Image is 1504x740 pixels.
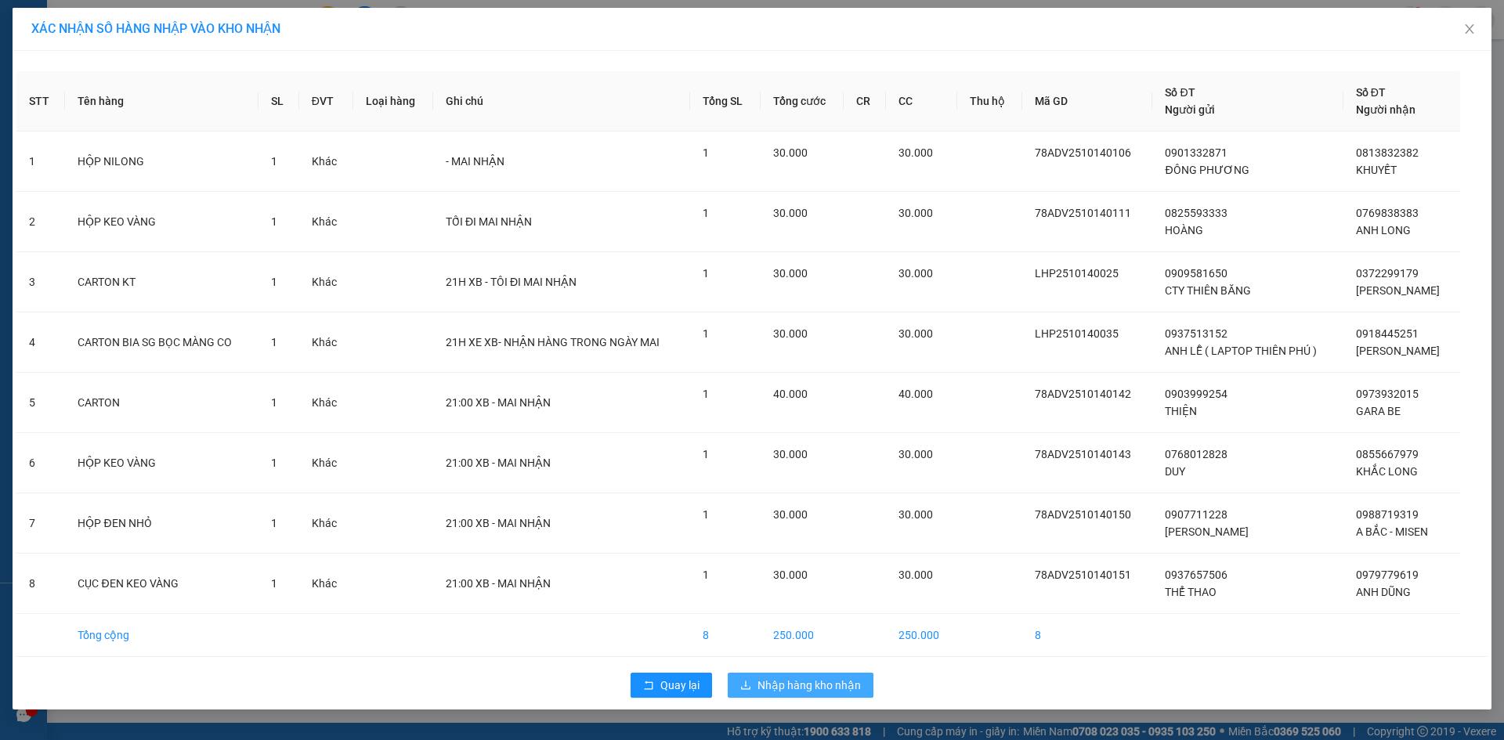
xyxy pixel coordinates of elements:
[353,71,433,132] th: Loại hàng
[886,71,956,132] th: CC
[898,207,933,219] span: 30.000
[1356,224,1411,236] span: ANH LONG
[703,448,709,460] span: 1
[773,146,808,159] span: 30.000
[446,517,551,529] span: 21:00 XB - MAI NHẬN
[65,554,258,614] td: CỤC ĐEN KEO VÀNG
[773,508,808,521] span: 30.000
[728,673,873,698] button: downloadNhập hàng kho nhận
[16,373,65,433] td: 5
[1035,146,1131,159] span: 78ADV2510140106
[271,215,277,228] span: 1
[271,155,277,168] span: 1
[446,276,577,288] span: 21H XB - TÔI ĐI MAI NHẬN
[1356,465,1418,478] span: KHẮC LONG
[1035,207,1131,219] span: 78ADV2510140111
[65,614,258,657] td: Tổng cộng
[433,71,690,132] th: Ghi chú
[703,146,709,159] span: 1
[446,457,551,469] span: 21:00 XB - MAI NHẬN
[16,71,65,132] th: STT
[65,433,258,493] td: HỘP KEO VÀNG
[761,614,844,657] td: 250.000
[1165,267,1227,280] span: 0909581650
[271,457,277,469] span: 1
[773,267,808,280] span: 30.000
[703,207,709,219] span: 1
[271,396,277,409] span: 1
[740,680,751,692] span: download
[65,493,258,554] td: HỘP ĐEN NHỎ
[1165,525,1249,538] span: [PERSON_NAME]
[886,614,956,657] td: 250.000
[65,71,258,132] th: Tên hàng
[65,312,258,373] td: CARTON BIA SG BỌC MÀNG CO
[703,508,709,521] span: 1
[1356,586,1411,598] span: ANH DŨNG
[1165,224,1203,236] span: HOÀNG
[65,192,258,252] td: HỘP KEO VÀNG
[299,132,353,192] td: Khác
[1356,207,1419,219] span: 0769838383
[757,677,861,694] span: Nhập hàng kho nhận
[271,517,277,529] span: 1
[1165,569,1227,581] span: 0937657506
[1165,284,1250,297] span: CTY THIÊN BĂNG
[271,336,277,348] span: 1
[1165,586,1217,598] span: THỂ THAO
[1022,71,1153,132] th: Mã GD
[1165,164,1249,176] span: ĐÔNG PHƯƠNG
[703,267,709,280] span: 1
[1448,8,1491,52] button: Close
[690,71,760,132] th: Tổng SL
[1165,146,1227,159] span: 0901332871
[660,677,700,694] span: Quay lại
[65,132,258,192] td: HỘP NILONG
[1022,614,1153,657] td: 8
[898,508,933,521] span: 30.000
[1356,508,1419,521] span: 0988719319
[1165,465,1185,478] span: DUY
[957,71,1022,132] th: Thu hộ
[446,155,504,168] span: - MAI NHẬN
[898,448,933,460] span: 30.000
[1356,103,1415,116] span: Người nhận
[1356,164,1397,176] span: KHUYẾT
[16,493,65,554] td: 7
[65,252,258,312] td: CARTON KT
[16,192,65,252] td: 2
[299,312,353,373] td: Khác
[65,373,258,433] td: CARTON
[1356,448,1419,460] span: 0855667979
[16,312,65,373] td: 4
[773,388,808,400] span: 40.000
[773,569,808,581] span: 30.000
[703,327,709,340] span: 1
[1035,448,1131,460] span: 78ADV2510140143
[1356,284,1440,297] span: [PERSON_NAME]
[299,71,353,132] th: ĐVT
[1356,267,1419,280] span: 0372299179
[1165,345,1317,357] span: ANH LỄ ( LAPTOP THIÊN PHÚ )
[1356,345,1440,357] span: [PERSON_NAME]
[898,327,933,340] span: 30.000
[1356,86,1386,99] span: Số ĐT
[1356,405,1401,417] span: GARA BE
[299,554,353,614] td: Khác
[16,554,65,614] td: 8
[1035,388,1131,400] span: 78ADV2510140142
[299,493,353,554] td: Khác
[1463,23,1476,35] span: close
[1165,508,1227,521] span: 0907711228
[643,680,654,692] span: rollback
[1165,86,1195,99] span: Số ĐT
[690,614,760,657] td: 8
[446,336,660,348] span: 21H XE XB- NHẬN HÀNG TRONG NGÀY MAI
[1356,146,1419,159] span: 0813832382
[1165,388,1227,400] span: 0903999254
[446,577,551,590] span: 21:00 XB - MAI NHẬN
[761,71,844,132] th: Tổng cước
[898,569,933,581] span: 30.000
[898,146,933,159] span: 30.000
[844,71,886,132] th: CR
